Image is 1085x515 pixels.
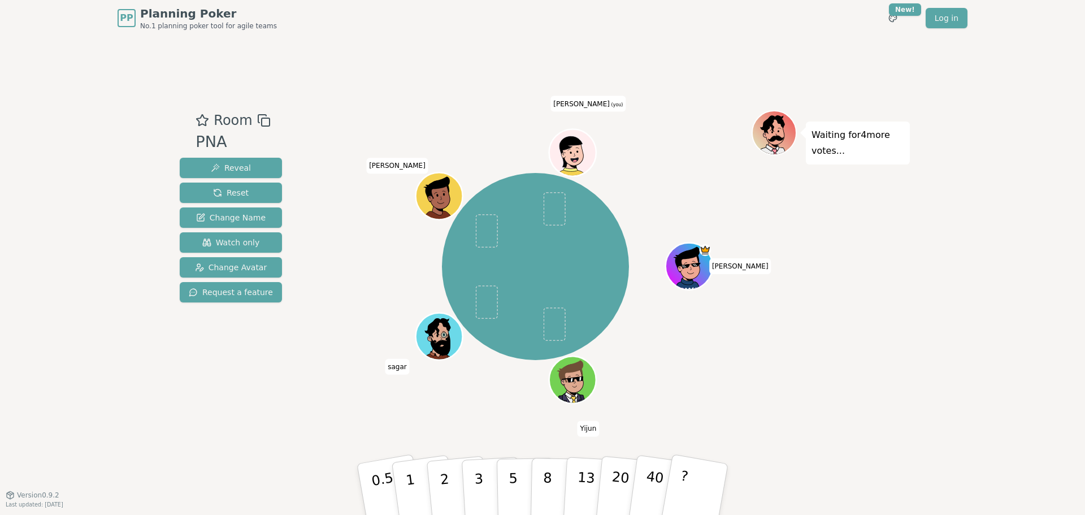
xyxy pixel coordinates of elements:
div: PNA [196,131,270,154]
span: Change Avatar [195,262,267,273]
a: PPPlanning PokerNo.1 planning poker tool for agile teams [118,6,277,31]
button: Change Name [180,207,282,228]
span: Request a feature [189,287,273,298]
span: Reset [213,187,249,198]
span: Click to change your name [385,359,410,375]
span: PP [120,11,133,25]
span: Click to change your name [578,421,600,437]
span: Click to change your name [550,96,626,112]
button: Change Avatar [180,257,282,278]
span: (you) [610,102,623,107]
span: No.1 planning poker tool for agile teams [140,21,277,31]
button: Version0.9.2 [6,491,59,500]
button: Add as favourite [196,110,209,131]
a: Log in [926,8,967,28]
p: Waiting for 4 more votes... [811,127,904,159]
span: Click to change your name [366,158,428,174]
span: Click to change your name [709,258,771,274]
span: Yuran is the host [699,244,711,256]
span: Watch only [202,237,260,248]
button: Reveal [180,158,282,178]
span: Room [214,110,252,131]
button: New! [883,8,903,28]
button: Watch only [180,232,282,253]
span: Reveal [211,162,251,174]
button: Request a feature [180,282,282,302]
span: Version 0.9.2 [17,491,59,500]
div: New! [889,3,921,16]
span: Last updated: [DATE] [6,501,63,508]
span: Planning Poker [140,6,277,21]
button: Click to change your avatar [550,131,594,175]
span: Change Name [196,212,266,223]
button: Reset [180,183,282,203]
